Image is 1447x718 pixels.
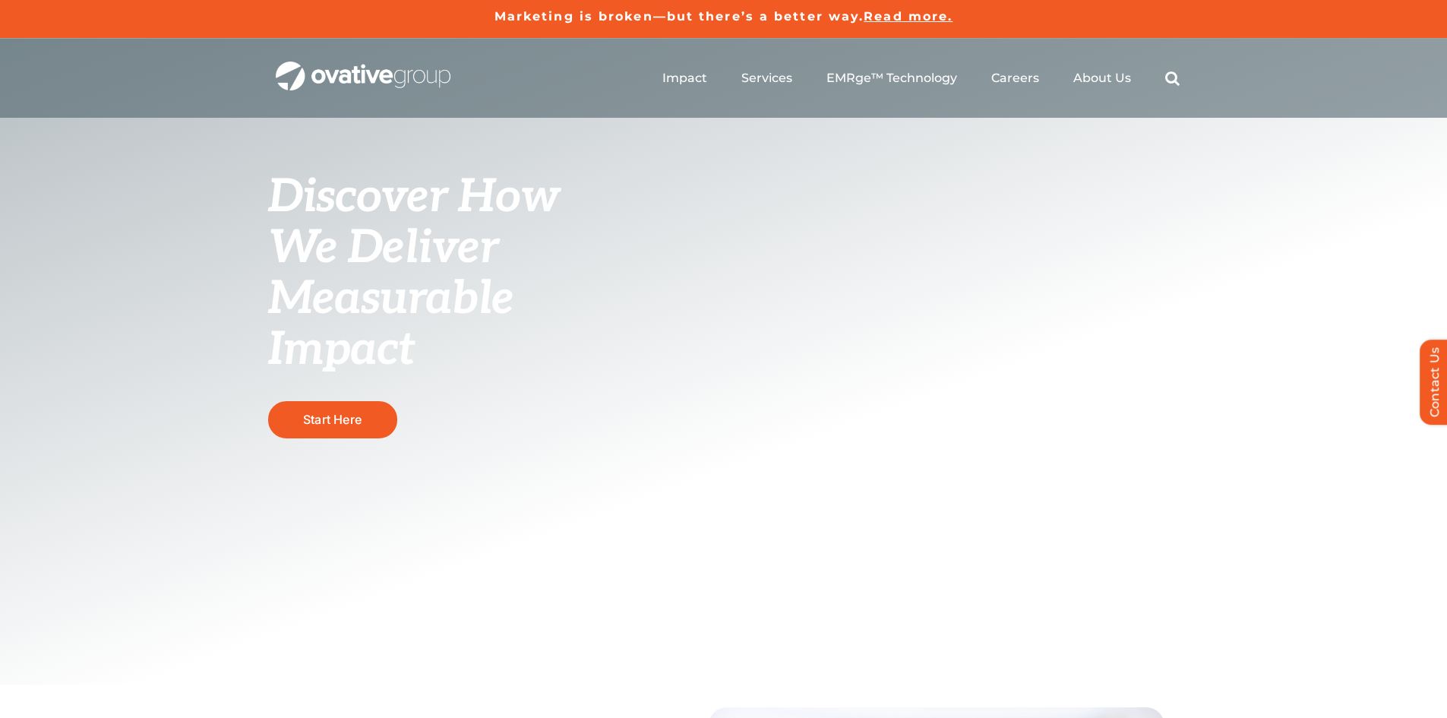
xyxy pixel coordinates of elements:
a: Search [1165,71,1180,86]
a: EMRge™ Technology [826,71,957,86]
a: Services [741,71,792,86]
a: Start Here [268,401,397,438]
a: Read more. [864,9,953,24]
nav: Menu [662,54,1180,103]
span: We Deliver Measurable Impact [268,221,514,378]
span: Discover How [268,170,560,225]
span: Start Here [303,412,362,427]
a: About Us [1073,71,1131,86]
a: OG_Full_horizontal_WHT [276,60,450,74]
a: Careers [991,71,1039,86]
a: Marketing is broken—but there’s a better way. [494,9,864,24]
a: Impact [662,71,707,86]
